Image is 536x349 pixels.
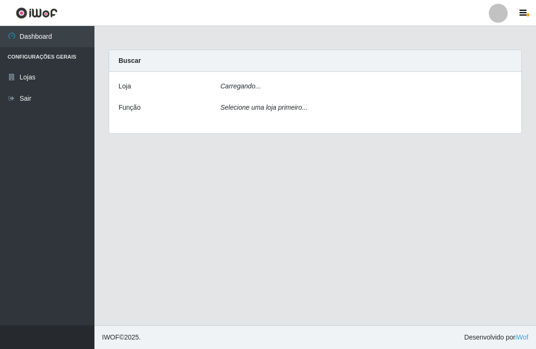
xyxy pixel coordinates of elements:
[119,81,131,91] label: Loja
[221,104,307,111] i: Selecione uma loja primeiro...
[515,333,528,341] a: iWof
[102,332,141,342] span: © 2025 .
[464,332,528,342] span: Desenvolvido por
[221,82,261,90] i: Carregando...
[119,57,141,64] strong: Buscar
[102,333,119,341] span: IWOF
[119,103,141,113] label: Função
[16,7,58,19] img: CoreUI Logo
